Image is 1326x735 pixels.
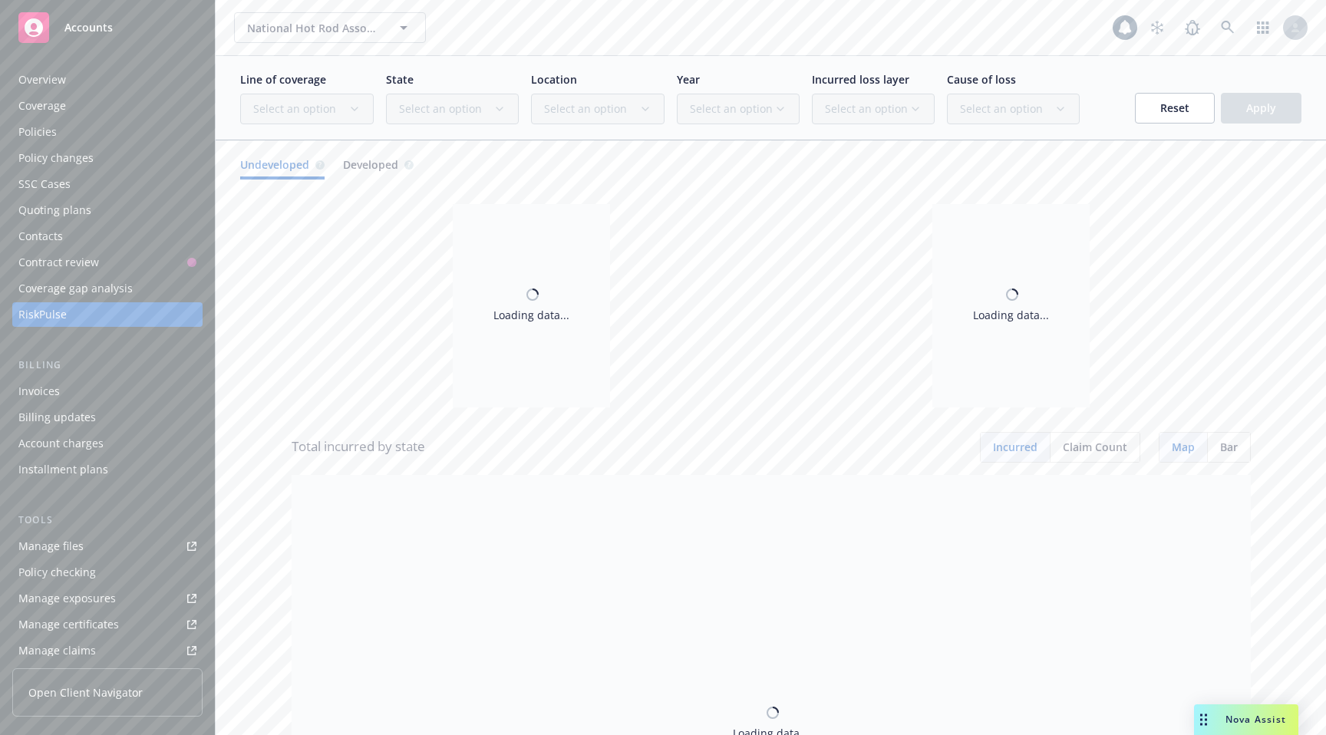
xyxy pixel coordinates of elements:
button: Nova Assist [1194,704,1298,735]
div: Policies [18,120,57,144]
div: Invoices [18,379,60,404]
a: SSC Cases [12,172,203,196]
div: Manage files [18,534,84,559]
div: Billing updates [18,405,96,430]
div: Policy changes [18,146,94,170]
a: Manage files [12,534,203,559]
a: Policy checking [12,560,203,585]
span: Loading data... [973,307,1049,323]
p: Cause of loss [947,71,1080,87]
a: Stop snowing [1142,12,1173,43]
div: Tools [12,513,203,528]
div: RiskPulse [18,302,67,327]
a: Billing updates [12,405,203,430]
div: Overview [18,68,66,92]
a: Search [1212,12,1243,43]
a: Contacts [12,224,203,249]
a: Installment plans [12,457,203,482]
p: State [386,71,520,87]
a: Policies [12,120,203,144]
a: Manage exposures [12,586,203,611]
div: Manage certificates [18,612,119,637]
span: Open Client Navigator [28,684,143,700]
span: Loading data... [493,307,569,323]
div: Policy checking [18,560,96,585]
div: Installment plans [18,457,108,482]
a: Policy changes [12,146,203,170]
span: Nova Assist [1225,713,1286,726]
a: RiskPulse [12,302,203,327]
div: Quoting plans [18,198,91,222]
a: Contract review [12,250,203,275]
p: Incurred loss layer [812,71,935,87]
a: Switch app [1248,12,1278,43]
div: Billing [12,358,203,373]
button: Reset [1135,93,1215,124]
div: Drag to move [1194,704,1213,735]
a: Report a Bug [1177,12,1208,43]
span: Accounts [64,21,113,34]
a: Manage claims [12,638,203,663]
div: Account charges [18,431,104,456]
p: Total incurred by state [292,437,425,456]
a: Accounts [12,6,203,49]
a: Account charges [12,431,203,456]
span: Bar [1220,439,1238,455]
p: Line of coverage [240,71,374,87]
span: Incurred [993,439,1037,455]
div: SSC Cases [18,172,71,196]
button: National Hot Rod Association [234,12,426,43]
a: Quoting plans [12,198,203,222]
a: Invoices [12,379,203,404]
span: Claim Count [1063,439,1127,455]
span: National Hot Rod Association [247,20,380,36]
div: Manage exposures [18,586,116,611]
p: Location [531,71,665,87]
div: Coverage gap analysis [18,276,133,301]
div: Contract review [18,250,99,275]
span: Map [1172,439,1195,455]
a: Coverage gap analysis [12,276,203,301]
div: Coverage [18,94,66,118]
p: Year [677,71,800,87]
div: Manage claims [18,638,96,663]
a: Manage certificates [12,612,203,637]
a: Overview [12,68,203,92]
a: Coverage [12,94,203,118]
span: Undeveloped [240,157,309,173]
span: Developed [343,157,398,173]
div: Contacts [18,224,63,249]
button: Apply [1221,93,1301,124]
